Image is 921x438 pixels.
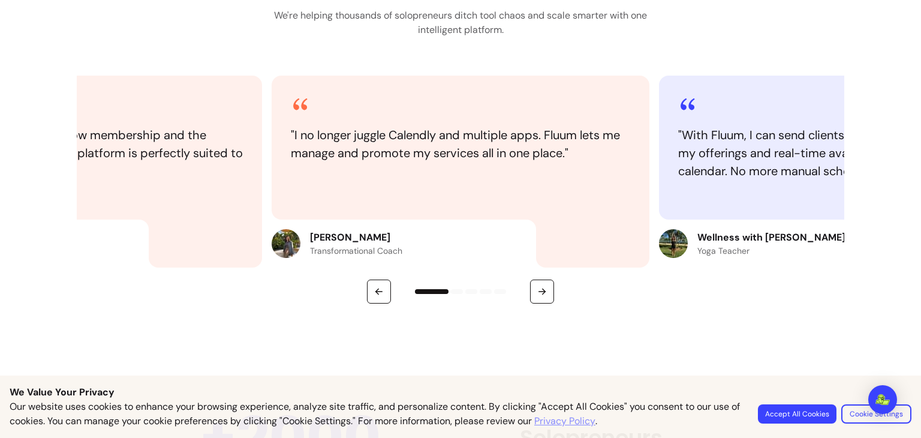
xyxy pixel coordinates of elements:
[310,230,402,245] p: [PERSON_NAME]
[868,385,897,414] div: Open Intercom Messenger
[10,385,911,400] p: We Value Your Privacy
[272,229,300,258] img: Review avatar
[659,229,688,258] img: Review avatar
[266,8,655,37] h3: We're helping thousands of solopreneurs ditch tool chaos and scale smarter with one intelligent p...
[310,245,402,257] p: Transformational Coach
[534,414,595,428] a: Privacy Policy
[291,126,630,162] blockquote: " I no longer juggle Calendly and multiple apps. Fluum lets me manage and promote my services all...
[841,404,911,424] button: Cookie Settings
[10,400,744,428] p: Our website uses cookies to enhance your browsing experience, analyze site traffic, and personali...
[697,245,845,257] p: Yoga Teacher
[758,404,836,424] button: Accept All Cookies
[697,230,845,245] p: Wellness with [PERSON_NAME]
